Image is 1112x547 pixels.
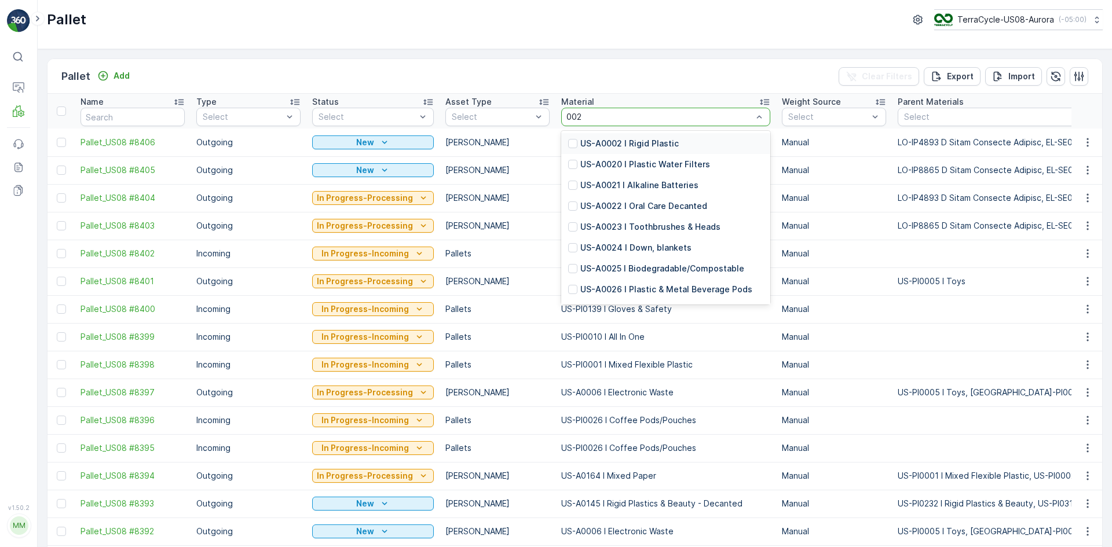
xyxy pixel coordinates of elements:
[57,304,66,314] div: Toggle Row Selected
[196,470,301,482] p: Outgoing
[580,242,692,254] p: US-A0024 I Down, blankets
[445,303,550,315] p: Pallets
[445,220,550,232] p: [PERSON_NAME]
[782,220,886,232] p: Manual
[312,163,434,177] button: New
[561,359,770,370] p: US-PI0001 I Mixed Flexible Plastic
[782,414,886,426] p: Manual
[561,96,594,108] p: Material
[57,499,66,508] div: Toggle Row Selected
[580,159,710,170] p: US-A0020 I Plastic Water Filters
[319,111,416,123] p: Select
[924,67,981,86] button: Export
[312,302,434,316] button: In Progress-Incoming
[196,414,301,426] p: Incoming
[445,526,550,537] p: [PERSON_NAME]
[445,470,550,482] p: [PERSON_NAME]
[580,284,752,295] p: US-A0026 I Plastic & Metal Beverage Pods
[580,263,744,274] p: US-A0025 I Biodegradable/Compostable
[57,193,66,203] div: Toggle Row Selected
[57,332,66,342] div: Toggle Row Selected
[81,526,185,537] a: Pallet_US08 #8392
[580,221,720,233] p: US-A0023 I Toothbrushes & Heads
[312,441,434,455] button: In Progress-Incoming
[7,9,30,32] img: logo
[196,220,301,232] p: Outgoing
[317,387,413,398] p: In Progress-Processing
[782,164,886,176] p: Manual
[356,498,374,509] p: New
[561,526,770,537] p: US-A0006 I Electronic Waste
[61,68,90,85] p: Pallet
[81,220,185,232] a: Pallet_US08 #8403
[898,96,964,108] p: Parent Materials
[561,303,770,315] p: US-PI0139 I Gloves & Safety
[312,469,434,483] button: In Progress-Processing
[57,388,66,397] div: Toggle Row Selected
[196,331,301,343] p: Incoming
[196,248,301,259] p: Incoming
[312,96,339,108] p: Status
[445,387,550,398] p: [PERSON_NAME]
[81,303,185,315] a: Pallet_US08 #8400
[782,96,841,108] p: Weight Source
[312,274,434,288] button: In Progress-Processing
[445,276,550,287] p: [PERSON_NAME]
[57,443,66,453] div: Toggle Row Selected
[81,137,185,148] a: Pallet_US08 #8406
[321,414,409,426] p: In Progress-Incoming
[580,138,679,149] p: US-A0002 I Rigid Plastic
[782,331,886,343] p: Manual
[196,359,301,370] p: Incoming
[57,416,66,425] div: Toggle Row Selected
[57,360,66,369] div: Toggle Row Selected
[321,359,409,370] p: In Progress-Incoming
[47,10,86,29] p: Pallet
[561,470,770,482] p: US-A0164 I Mixed Paper
[196,498,301,509] p: Outgoing
[81,498,185,509] a: Pallet_US08 #8393
[57,277,66,286] div: Toggle Row Selected
[196,137,301,148] p: Outgoing
[10,516,28,535] div: MM
[81,164,185,176] span: Pallet_US08 #8405
[81,442,185,454] a: Pallet_US08 #8395
[81,96,104,108] p: Name
[445,414,550,426] p: Pallets
[356,164,374,176] p: New
[321,442,409,454] p: In Progress-Incoming
[196,442,301,454] p: Incoming
[445,248,550,259] p: Pallets
[561,498,770,509] p: US-A0145 I Rigid Plastics & Beauty - Decanted
[788,111,868,123] p: Select
[356,526,374,537] p: New
[81,470,185,482] a: Pallet_US08 #8394
[57,138,66,147] div: Toggle Row Selected
[312,135,434,149] button: New
[782,359,886,370] p: Manual
[81,414,185,426] a: Pallet_US08 #8396
[312,358,434,372] button: In Progress-Incoming
[57,527,66,536] div: Toggle Row Selected
[81,359,185,370] span: Pallet_US08 #8398
[196,164,301,176] p: Outgoing
[196,526,301,537] p: Outgoing
[934,9,1103,30] button: TerraCycle-US08-Aurora(-05:00)
[81,276,185,287] a: Pallet_US08 #8401
[312,497,434,511] button: New
[81,248,185,259] a: Pallet_US08 #8402
[580,200,707,212] p: US-A0022 I Oral Care Decanted
[317,470,413,482] p: In Progress-Processing
[312,413,434,427] button: In Progress-Incoming
[317,192,413,204] p: In Progress-Processing
[782,498,886,509] p: Manual
[356,137,374,148] p: New
[561,331,770,343] p: US-PI0010 I All In One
